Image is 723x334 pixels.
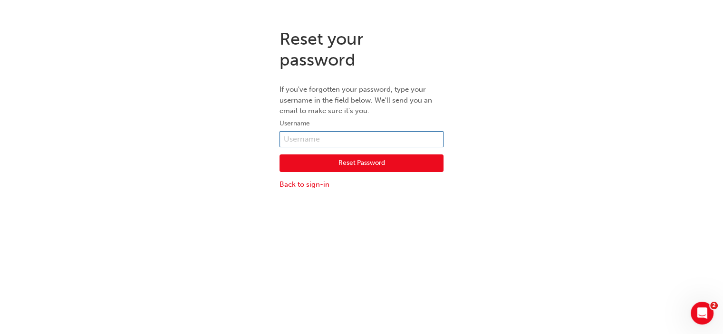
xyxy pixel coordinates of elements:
[280,118,443,129] label: Username
[710,302,718,309] span: 2
[280,84,443,116] p: If you've forgotten your password, type your username in the field below. We'll send you an email...
[280,154,443,172] button: Reset Password
[691,302,713,324] iframe: Intercom live chat
[280,29,443,70] h1: Reset your password
[280,179,443,190] a: Back to sign-in
[280,131,443,147] input: Username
